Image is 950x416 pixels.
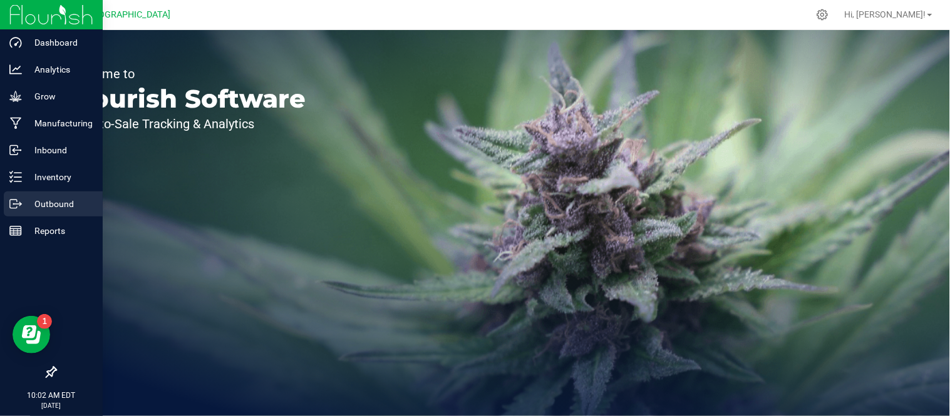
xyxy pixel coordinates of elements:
iframe: Resource center unread badge [37,314,52,329]
p: Inventory [22,170,97,185]
p: Welcome to [68,68,306,80]
inline-svg: Grow [9,90,22,103]
inline-svg: Manufacturing [9,117,22,129]
inline-svg: Inventory [9,171,22,183]
p: Reports [22,223,97,238]
p: Seed-to-Sale Tracking & Analytics [68,118,306,130]
inline-svg: Analytics [9,63,22,76]
p: Manufacturing [22,116,97,131]
p: Grow [22,89,97,104]
p: Dashboard [22,35,97,50]
p: Flourish Software [68,86,306,111]
p: 10:02 AM EDT [6,390,97,401]
p: Inbound [22,143,97,158]
inline-svg: Inbound [9,144,22,156]
p: Analytics [22,62,97,77]
iframe: Resource center [13,316,50,353]
p: [DATE] [6,401,97,410]
inline-svg: Reports [9,225,22,237]
p: Outbound [22,196,97,211]
span: Hi, [PERSON_NAME]! [845,9,926,19]
inline-svg: Outbound [9,198,22,210]
div: Manage settings [815,9,830,21]
span: [GEOGRAPHIC_DATA] [85,9,171,20]
inline-svg: Dashboard [9,36,22,49]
